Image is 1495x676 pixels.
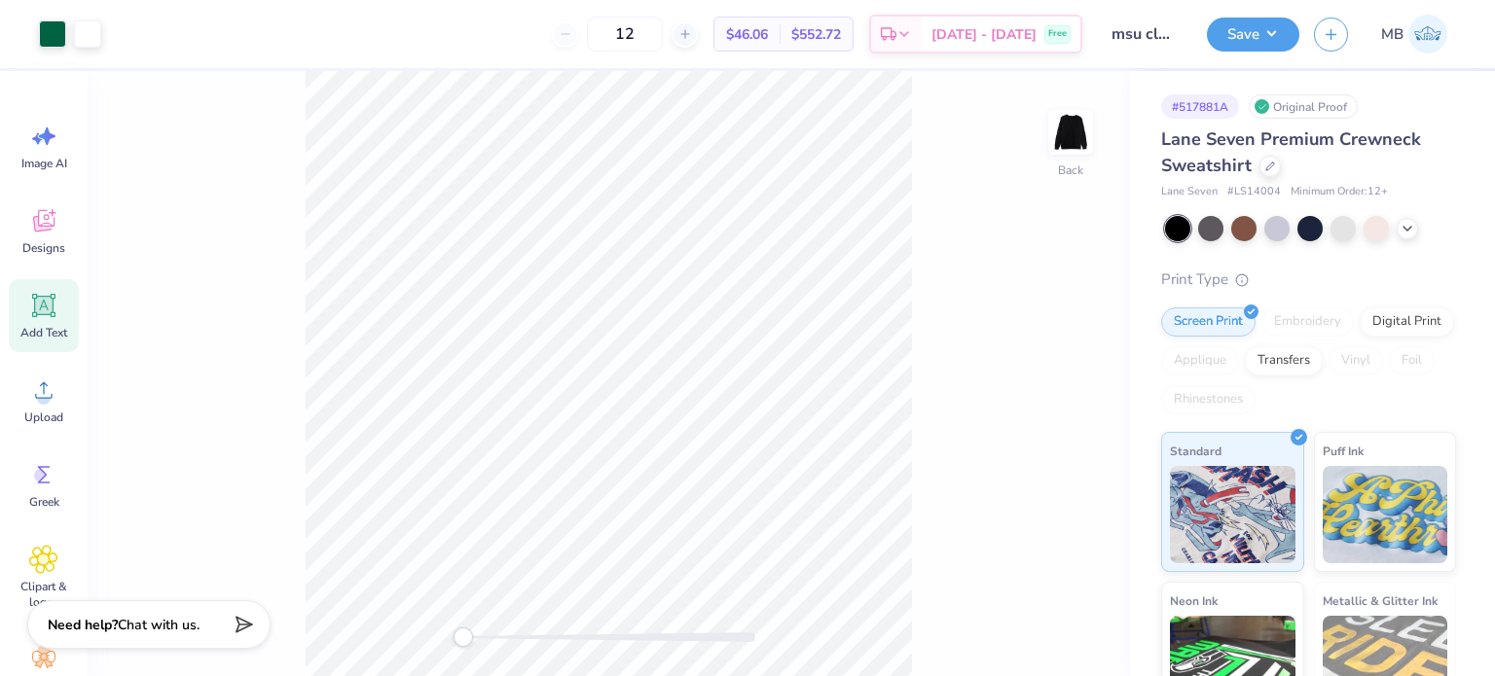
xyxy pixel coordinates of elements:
img: Back [1051,113,1090,152]
span: [DATE] - [DATE] [931,24,1037,45]
span: Lane Seven Premium Crewneck Sweatshirt [1161,127,1421,177]
span: Upload [24,409,63,425]
span: Clipart & logos [12,579,76,610]
div: Applique [1161,346,1239,375]
div: Back [1058,161,1083,179]
span: Greek [29,494,59,510]
span: Minimum Order: 12 + [1291,184,1388,200]
span: $46.06 [726,24,768,45]
div: Print Type [1161,268,1456,291]
div: Digital Print [1360,307,1454,337]
span: Image AI [21,156,67,171]
div: Vinyl [1329,346,1383,375]
span: Designs [22,240,65,256]
span: Lane Seven [1161,184,1218,200]
span: Metallic & Glitter Ink [1323,590,1438,611]
span: Standard [1170,441,1222,461]
strong: Need help? [48,616,118,634]
img: Marianne Bagtang [1408,15,1447,53]
span: Add Text [20,325,67,340]
span: Puff Ink [1323,441,1364,461]
button: Save [1207,18,1299,52]
div: Rhinestones [1161,385,1256,414]
input: – – [587,17,663,52]
a: MB [1372,15,1456,53]
div: Accessibility label [454,627,473,647]
span: $552.72 [791,24,841,45]
input: Untitled Design [1097,15,1192,53]
span: Neon Ink [1170,590,1218,611]
div: Screen Print [1161,307,1256,337]
div: Embroidery [1261,307,1354,337]
div: Original Proof [1249,94,1358,119]
div: Transfers [1245,346,1323,375]
img: Standard [1170,466,1295,563]
span: MB [1381,23,1404,46]
img: Puff Ink [1323,466,1448,563]
span: # LS14004 [1227,184,1281,200]
div: Foil [1389,346,1435,375]
span: Chat with us. [118,616,200,634]
div: # 517881A [1161,94,1239,119]
span: Free [1048,27,1067,41]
